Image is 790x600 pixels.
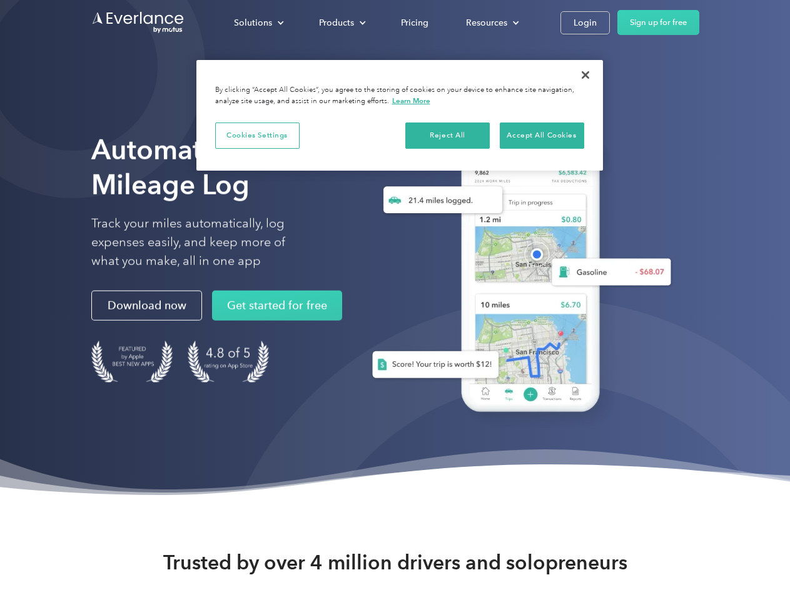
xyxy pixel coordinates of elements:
div: Products [306,12,376,34]
a: Pricing [388,12,441,34]
div: Login [574,15,597,31]
div: Solutions [234,15,272,31]
div: Products [319,15,354,31]
div: Resources [466,15,507,31]
a: Get started for free [212,291,342,321]
img: Badge for Featured by Apple Best New Apps [91,341,173,382]
div: Solutions [221,12,294,34]
div: Privacy [196,60,603,171]
a: Download now [91,291,202,321]
a: More information about your privacy, opens in a new tab [392,96,430,105]
img: 4.9 out of 5 stars on the app store [188,341,269,382]
a: Sign up for free [617,10,699,35]
button: Accept All Cookies [500,122,584,149]
div: Pricing [401,15,428,31]
a: Login [560,11,610,34]
strong: Trusted by over 4 million drivers and solopreneurs [163,550,627,575]
button: Reject All [405,122,490,149]
div: Resources [453,12,529,34]
p: Track your miles automatically, log expenses easily, and keep more of what you make, all in one app [91,214,315,271]
button: Cookies Settings [215,122,300,149]
div: By clicking “Accept All Cookies”, you agree to the storing of cookies on your device to enhance s... [215,85,584,107]
a: Go to homepage [91,11,185,34]
button: Close [572,61,599,89]
div: Cookie banner [196,60,603,171]
img: Everlance, mileage tracker app, expense tracking app [352,119,681,431]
